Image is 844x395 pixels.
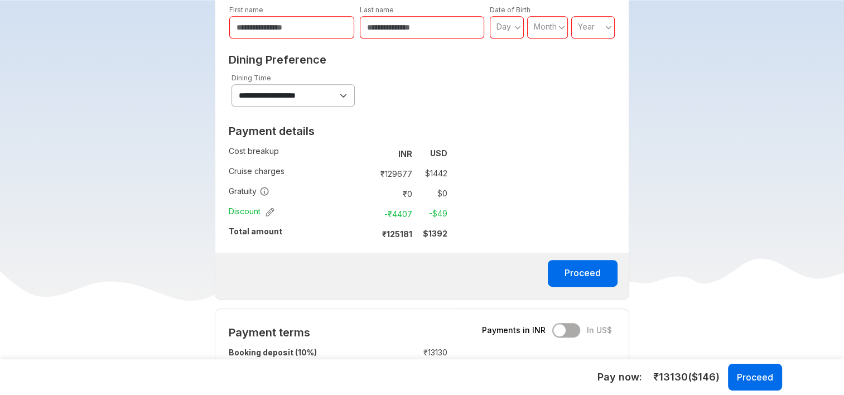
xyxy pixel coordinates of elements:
svg: angle down [605,22,612,33]
strong: Total amount [229,227,282,236]
small: To initiate booking [229,358,375,368]
svg: angle down [514,22,521,33]
span: Discount [229,206,274,217]
td: : [365,184,370,204]
td: : [365,163,370,184]
strong: USD [430,148,447,158]
td: : [365,143,370,163]
span: Payments in INR [482,325,546,336]
strong: INR [398,149,412,158]
span: In US$ [587,325,612,336]
td: Cost breakup [229,143,365,163]
svg: angle down [558,22,565,33]
strong: Booking deposit (10%) [229,348,317,357]
td: ₹ 129677 [370,166,417,181]
td: $ 1442 [417,166,447,181]
td: ₹ 13130 [381,345,447,373]
td: : [375,345,381,373]
span: Day [496,22,511,31]
button: Proceed [728,364,782,391]
label: First name [229,6,263,14]
span: Year [578,22,595,31]
td: $ 0 [417,186,447,201]
span: Month [534,22,557,31]
td: ₹ 0 [370,186,417,201]
label: Date of Birth [490,6,530,14]
td: : [365,204,370,224]
span: ₹ 13130 ($ 146 ) [653,370,720,384]
td: -$ 49 [417,206,447,221]
h2: Dining Preference [229,53,615,66]
td: : [365,224,370,244]
td: -₹ 4407 [370,206,417,221]
h2: Payment details [229,124,447,138]
h2: Payment terms [229,326,447,339]
strong: $ 1392 [423,229,447,238]
td: Cruise charges [229,163,365,184]
span: Gratuity [229,186,269,197]
h5: Pay now : [597,370,642,384]
label: Dining Time [232,74,271,82]
button: Proceed [548,260,618,287]
strong: ₹ 125181 [382,229,412,239]
label: Last name [360,6,394,14]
